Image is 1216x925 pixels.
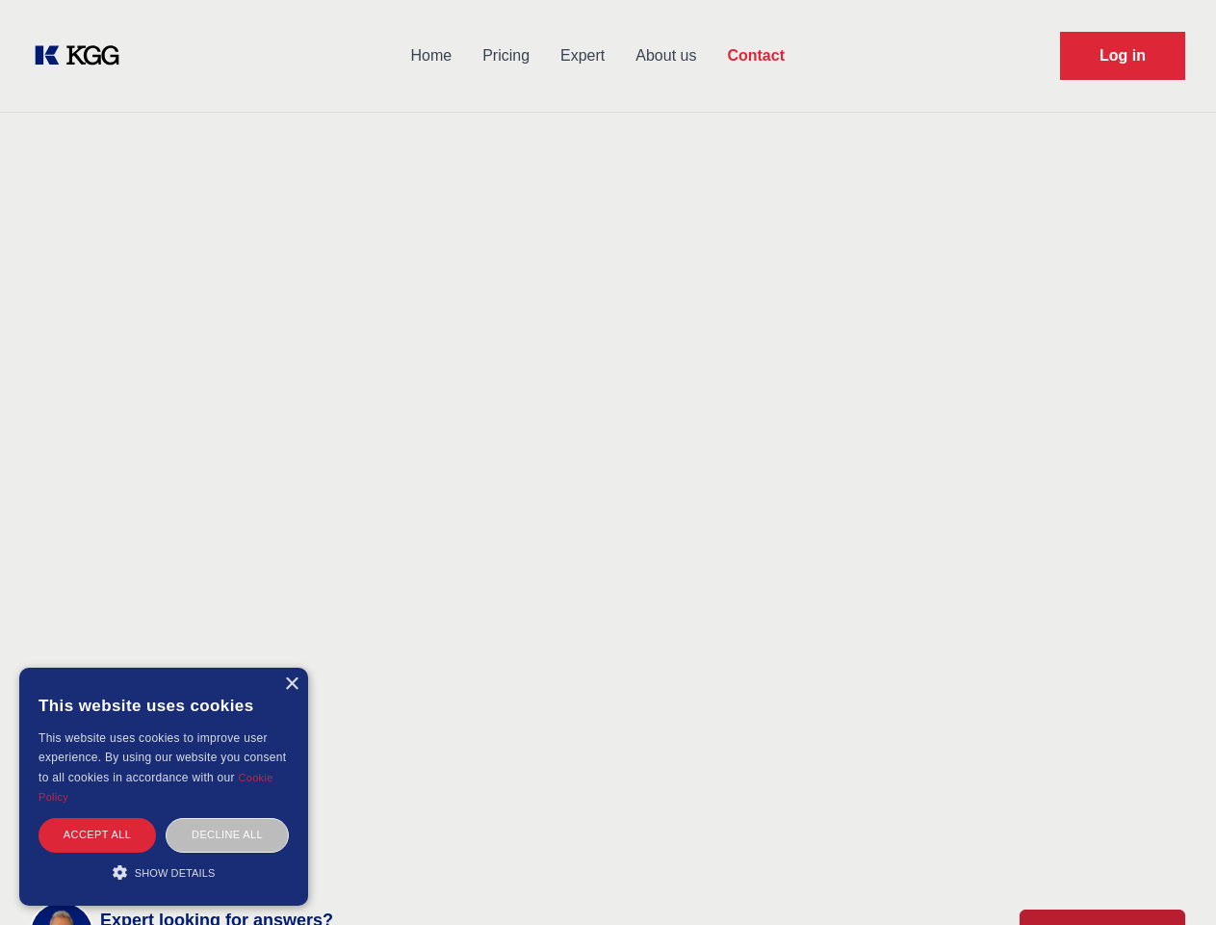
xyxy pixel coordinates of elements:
[39,731,286,784] span: This website uses cookies to improve user experience. By using our website you consent to all coo...
[31,40,135,71] a: KOL Knowledge Platform: Talk to Key External Experts (KEE)
[545,31,620,81] a: Expert
[467,31,545,81] a: Pricing
[711,31,800,81] a: Contact
[395,31,467,81] a: Home
[620,31,711,81] a: About us
[1060,32,1185,80] a: Request Demo
[284,677,298,692] div: Close
[39,862,289,882] div: Show details
[1120,832,1216,925] iframe: Chat Widget
[39,682,289,728] div: This website uses cookies
[39,772,273,803] a: Cookie Policy
[135,867,216,879] span: Show details
[166,818,289,852] div: Decline all
[39,818,156,852] div: Accept all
